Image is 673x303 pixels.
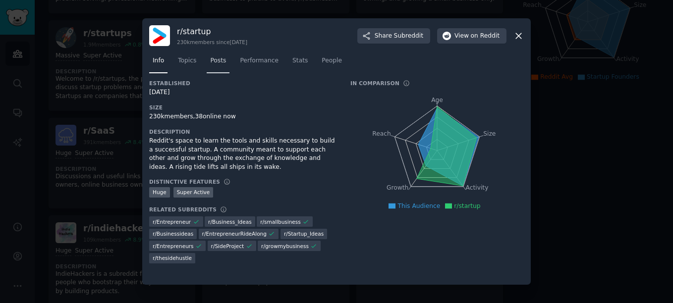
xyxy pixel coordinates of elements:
[318,53,345,73] a: People
[322,56,342,65] span: People
[289,53,311,73] a: Stats
[149,80,336,87] h3: Established
[149,104,336,111] h3: Size
[149,187,170,198] div: Huge
[357,28,430,44] button: ShareSubreddit
[153,218,191,225] span: r/ Entrepreneur
[240,56,279,65] span: Performance
[394,32,423,41] span: Subreddit
[372,130,391,137] tspan: Reach
[202,230,267,237] span: r/ EntrepreneurRideAlong
[153,230,193,237] span: r/ Businessideas
[471,32,500,41] span: on Reddit
[431,97,443,103] tspan: Age
[178,56,196,65] span: Topics
[454,32,500,41] span: View
[149,178,220,185] h3: Distinctive Features
[207,53,229,73] a: Posts
[210,56,226,65] span: Posts
[387,185,408,192] tspan: Growth
[149,88,336,97] div: [DATE]
[208,218,252,225] span: r/ Business_Ideas
[350,80,399,87] h3: In Comparison
[149,112,336,121] div: 230k members, 38 online now
[437,28,506,44] button: Viewon Reddit
[153,243,194,250] span: r/ Entrepreneurs
[174,53,200,73] a: Topics
[375,32,423,41] span: Share
[153,254,192,261] span: r/ thesidehustle
[149,137,336,171] div: Reddit's space to learn the tools and skills necessary to build a successful startup. A community...
[261,243,309,250] span: r/ growmybusiness
[177,39,247,46] div: 230k members since [DATE]
[173,187,214,198] div: Super Active
[483,130,496,137] tspan: Size
[292,56,308,65] span: Stats
[153,56,164,65] span: Info
[211,243,244,250] span: r/ SideProject
[149,206,217,213] h3: Related Subreddits
[454,202,480,209] span: r/startup
[260,218,301,225] span: r/ smallbusiness
[397,202,440,209] span: This Audience
[177,26,247,37] h3: r/ startup
[284,230,324,237] span: r/ Startup_Ideas
[149,128,336,135] h3: Description
[236,53,282,73] a: Performance
[149,53,168,73] a: Info
[466,185,489,192] tspan: Activity
[149,25,170,46] img: startup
